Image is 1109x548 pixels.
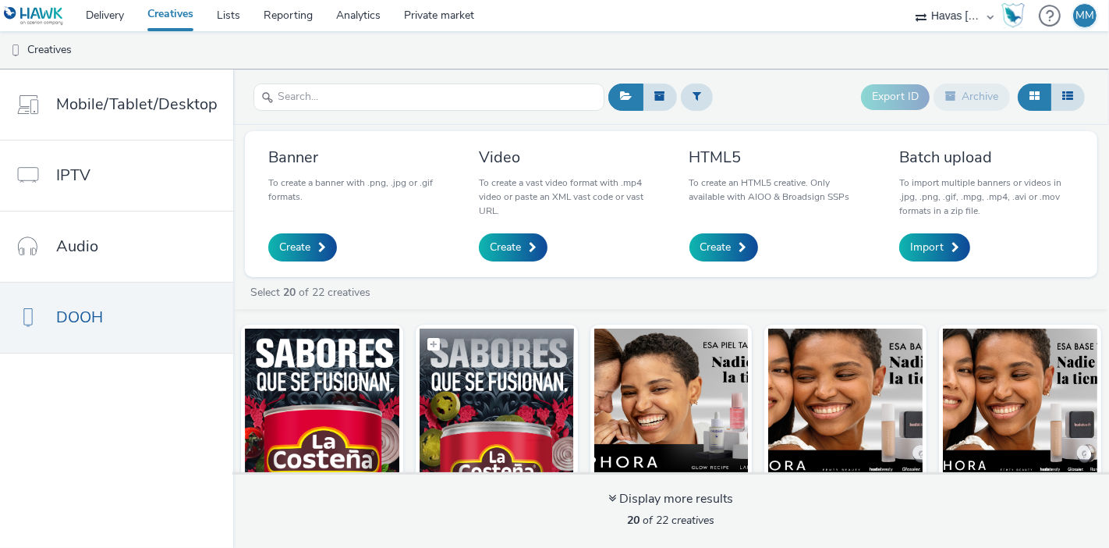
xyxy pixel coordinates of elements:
h3: Batch upload [899,147,1074,168]
strong: 20 [283,285,296,300]
img: dooh [8,43,23,59]
span: Mobile/Tablet/Desktop [56,93,218,116]
a: Select of 22 creatives [249,285,377,300]
p: To create an HTML5 creative. Only available with AIOO & Broadsign SSPs [689,176,864,204]
strong: 20 [628,513,640,528]
input: Search... [253,84,604,111]
img: Arte 2 - Frijoles - La Costeña - 2025 visual [245,329,399,481]
span: Create [700,240,732,255]
button: Grid [1018,84,1051,110]
span: of 22 creatives [628,513,715,528]
p: To create a banner with .png, .jpg or .gif formats. [268,176,443,204]
p: To import multiple banners or videos in .jpg, .png, .gif, .mpg, .mp4, .avi or .mov formats in a z... [899,176,1074,218]
h3: Video [479,147,654,168]
a: Create [268,233,337,262]
a: Hawk Academy [1001,3,1031,28]
a: Create [479,233,547,262]
div: MM [1075,4,1094,27]
div: Display more results [609,490,734,508]
span: DOOH [56,306,103,329]
img: Hawk Academy [1001,3,1025,28]
button: Export ID [861,84,930,109]
a: Create [689,233,758,262]
img: Sephora Only At - 1248x672 - Serums visual [594,329,749,481]
button: Table [1051,84,1085,110]
img: Sephora Only At - 1152x575 - Complexio visual [768,329,923,481]
span: IPTV [56,164,90,187]
span: Create [279,240,310,255]
button: Archive [934,84,1010,110]
img: undefined Logo [4,6,64,26]
a: Import [899,233,970,262]
h3: HTML5 [689,147,864,168]
span: Import [910,240,944,255]
span: Create [490,240,521,255]
span: Audio [56,235,98,258]
img: Arte 1 - Nachos - La Costeña - 2025 visual [420,329,574,481]
h3: Banner [268,147,443,168]
p: To create a vast video format with .mp4 video or paste an XML vast code or vast URL. [479,176,654,218]
img: Sephora Only At - 1152x675 - Complexio visual [943,329,1097,481]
